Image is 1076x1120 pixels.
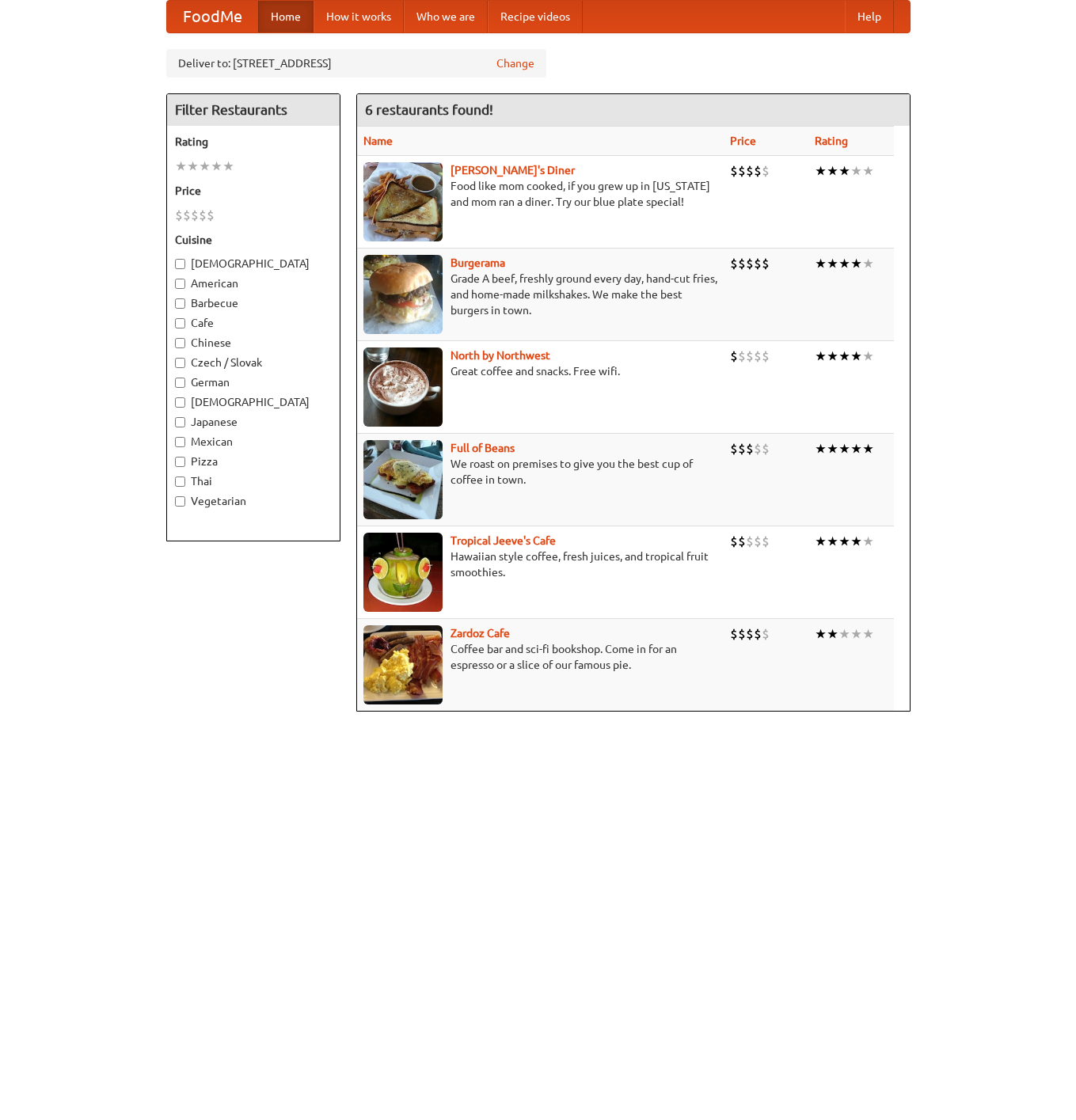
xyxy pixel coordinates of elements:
[314,1,404,32] a: How it works
[862,625,874,643] li: ★
[175,338,185,348] input: Chinese
[730,533,738,550] li: $
[827,347,838,365] li: ★
[175,397,185,408] input: [DEMOGRAPHIC_DATA]
[199,207,207,224] li: $
[838,440,850,457] li: ★
[191,207,199,224] li: $
[730,625,738,643] li: $
[862,533,874,550] li: ★
[175,358,185,368] input: Czech / Slovak
[175,378,185,388] input: German
[730,347,738,365] li: $
[730,135,756,147] a: Price
[815,347,827,365] li: ★
[451,349,550,362] a: North by Northwest
[175,279,185,289] input: American
[175,417,185,427] input: Japanese
[827,162,838,180] li: ★
[175,207,183,224] li: $
[762,162,770,180] li: $
[451,442,515,454] a: Full of Beans
[730,440,738,457] li: $
[754,255,762,272] li: $
[862,255,874,272] li: ★
[222,158,234,175] li: ★
[738,533,746,550] li: $
[738,625,746,643] li: $
[451,256,505,269] a: Burgerama
[404,1,488,32] a: Who we are
[762,255,770,272] li: $
[746,625,754,643] li: $
[175,355,332,370] label: Czech / Slovak
[815,440,827,457] li: ★
[175,496,185,507] input: Vegetarian
[167,1,258,32] a: FoodMe
[175,457,185,467] input: Pizza
[175,476,185,487] input: Thai
[175,298,185,309] input: Barbecue
[850,533,862,550] li: ★
[862,162,874,180] li: ★
[850,347,862,365] li: ★
[838,347,850,365] li: ★
[175,256,332,271] label: [DEMOGRAPHIC_DATA]
[183,207,191,224] li: $
[363,255,443,334] img: burgerama.jpg
[363,271,717,318] p: Grade A beef, freshly ground every day, hand-cut fries, and home-made milkshakes. We make the bes...
[175,473,332,489] label: Thai
[363,625,443,704] img: zardoz.jpg
[175,183,332,199] h5: Price
[815,625,827,643] li: ★
[207,207,215,224] li: $
[815,533,827,550] li: ★
[363,135,393,147] a: Name
[175,437,185,447] input: Mexican
[827,625,838,643] li: ★
[496,55,534,71] a: Change
[175,134,332,150] h5: Rating
[175,454,332,469] label: Pizza
[175,318,185,328] input: Cafe
[363,162,443,241] img: sallys.jpg
[746,162,754,180] li: $
[754,625,762,643] li: $
[738,347,746,365] li: $
[199,158,211,175] li: ★
[175,493,332,509] label: Vegetarian
[850,440,862,457] li: ★
[175,158,187,175] li: ★
[363,347,443,427] img: north.jpg
[754,162,762,180] li: $
[850,625,862,643] li: ★
[827,440,838,457] li: ★
[175,335,332,351] label: Chinese
[451,627,510,640] a: Zardoz Cafe
[365,102,493,117] ng-pluralize: 6 restaurants found!
[762,625,770,643] li: $
[862,440,874,457] li: ★
[862,347,874,365] li: ★
[363,440,443,519] img: beans.jpg
[175,374,332,390] label: German
[838,255,850,272] li: ★
[175,232,332,248] h5: Cuisine
[754,533,762,550] li: $
[167,94,340,126] h4: Filter Restaurants
[175,275,332,291] label: American
[363,641,717,673] p: Coffee bar and sci-fi bookshop. Come in for an espresso or a slice of our famous pie.
[187,158,199,175] li: ★
[451,534,556,547] a: Tropical Jeeve's Cafe
[211,158,222,175] li: ★
[175,259,185,269] input: [DEMOGRAPHIC_DATA]
[754,440,762,457] li: $
[746,533,754,550] li: $
[838,533,850,550] li: ★
[258,1,314,32] a: Home
[738,440,746,457] li: $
